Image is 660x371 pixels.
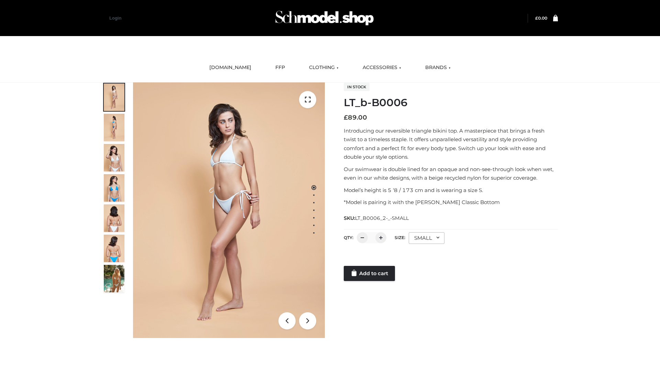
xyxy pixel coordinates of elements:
[344,266,395,281] a: Add to cart
[344,165,558,182] p: Our swimwear is double lined for an opaque and non-see-through look when wet, even in our white d...
[409,232,444,244] div: SMALL
[344,97,558,109] h1: LT_b-B0006
[535,15,538,21] span: £
[344,83,370,91] span: In stock
[535,15,547,21] a: £0.00
[344,126,558,161] p: Introducing our reversible triangle bikini top. A masterpiece that brings a fresh twist to a time...
[395,235,405,240] label: Size:
[104,83,124,111] img: ArielClassicBikiniTop_CloudNine_AzureSky_OW114ECO_1-scaled.jpg
[104,174,124,202] img: ArielClassicBikiniTop_CloudNine_AzureSky_OW114ECO_4-scaled.jpg
[344,235,353,240] label: QTY:
[344,114,348,121] span: £
[104,235,124,262] img: ArielClassicBikiniTop_CloudNine_AzureSky_OW114ECO_8-scaled.jpg
[344,114,367,121] bdi: 89.00
[204,60,256,75] a: [DOMAIN_NAME]
[104,204,124,232] img: ArielClassicBikiniTop_CloudNine_AzureSky_OW114ECO_7-scaled.jpg
[420,60,456,75] a: BRANDS
[104,265,124,292] img: Arieltop_CloudNine_AzureSky2.jpg
[273,4,376,32] img: Schmodel Admin 964
[355,215,409,221] span: LT_B0006_2-_-SMALL
[104,144,124,171] img: ArielClassicBikiniTop_CloudNine_AzureSky_OW114ECO_3-scaled.jpg
[535,15,547,21] bdi: 0.00
[344,214,409,222] span: SKU:
[344,186,558,195] p: Model’s height is 5 ‘8 / 173 cm and is wearing a size S.
[270,60,290,75] a: FFP
[304,60,344,75] a: CLOTHING
[344,198,558,207] p: *Model is pairing it with the [PERSON_NAME] Classic Bottom
[104,114,124,141] img: ArielClassicBikiniTop_CloudNine_AzureSky_OW114ECO_2-scaled.jpg
[133,82,325,338] img: ArielClassicBikiniTop_CloudNine_AzureSky_OW114ECO_1
[357,60,406,75] a: ACCESSORIES
[109,15,121,21] a: Login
